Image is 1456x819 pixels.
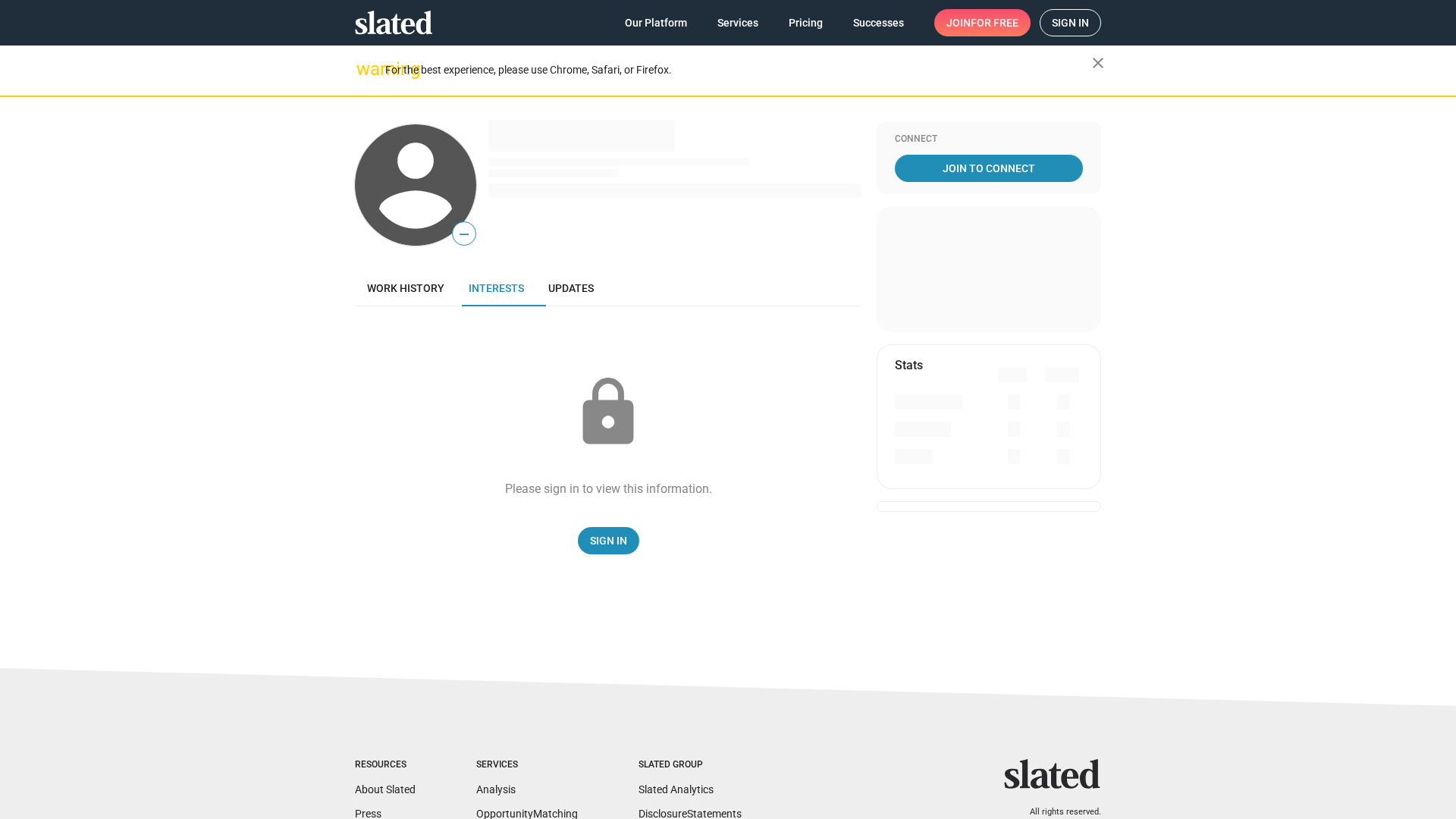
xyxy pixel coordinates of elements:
[934,9,1031,36] a: Joinfor free
[570,375,646,450] mat-icon: lock
[789,9,823,36] span: Pricing
[613,9,699,36] a: Our Platform
[548,282,594,294] span: Updates
[505,481,712,497] div: Please sign in to view this information.
[476,783,516,795] a: Analysis
[777,9,835,36] a: Pricing
[705,9,770,36] a: Services
[895,155,1083,182] a: Join To Connect
[895,357,923,373] mat-card-title: Stats
[476,759,578,771] div: Services
[385,60,1092,80] div: For the best experience, please use Chrome, Safari, or Firefox.
[898,155,1080,182] span: Join To Connect
[590,527,627,554] span: Sign In
[536,270,606,306] a: Updates
[367,282,444,294] span: Work history
[355,270,457,306] a: Work history
[355,783,416,795] a: About Slated
[578,527,639,554] a: Sign In
[355,759,416,771] div: Resources
[1040,9,1101,36] a: Sign in
[625,9,687,36] span: Our Platform
[453,224,475,244] span: —
[946,9,1018,36] span: Join
[1089,54,1107,72] mat-icon: close
[971,9,1018,36] span: for free
[356,60,375,78] mat-icon: warning
[841,9,916,36] a: Successes
[895,133,1083,146] div: Connect
[469,282,524,294] span: Interests
[717,9,758,36] span: Services
[1052,10,1089,36] span: Sign in
[639,783,714,795] a: Slated Analytics
[639,759,742,771] div: Slated Group
[457,270,536,306] a: Interests
[853,9,904,36] span: Successes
